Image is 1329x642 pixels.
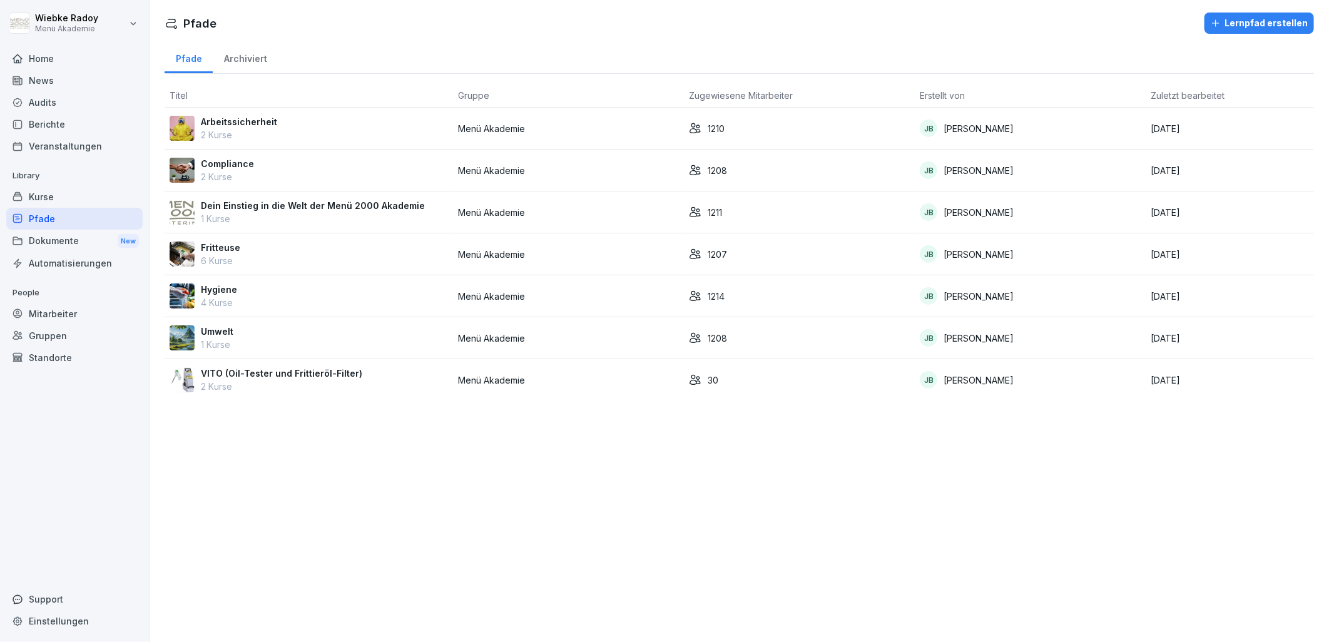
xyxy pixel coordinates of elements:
p: Menü Akademie [458,164,679,177]
a: Gruppen [6,325,143,347]
button: Lernpfad erstellen [1204,13,1314,34]
p: Fritteuse [201,241,240,254]
p: Menü Akademie [458,290,679,303]
img: q4sqv7mlyvifhw23vdoza0ik.png [170,116,195,141]
p: 30 [708,374,718,387]
p: VITO (Oil-Tester und Frittieröl-Filter) [201,367,362,380]
p: 1211 [708,206,722,219]
p: [PERSON_NAME] [944,206,1014,219]
div: JB [920,203,937,221]
p: 2 Kurse [201,128,277,141]
a: Kurse [6,186,143,208]
div: JB [920,245,937,263]
p: [DATE] [1151,164,1309,177]
p: Arbeitssicherheit [201,115,277,128]
p: [DATE] [1151,374,1309,387]
p: [PERSON_NAME] [944,374,1014,387]
p: 1 Kurse [201,212,425,225]
img: d0y5qjsz8ci1znx3otfnl113.png [170,325,195,350]
a: Automatisierungen [6,252,143,274]
img: pbizark1n1rfoj522dehoix3.png [170,242,195,267]
span: Zugewiesene Mitarbeiter [689,90,793,101]
p: 1210 [708,122,725,135]
span: Zuletzt bearbeitet [1151,90,1225,101]
p: [PERSON_NAME] [944,164,1014,177]
p: Dein Einstieg in die Welt der Menü 2000 Akademie [201,199,425,212]
p: 1207 [708,248,727,261]
p: [DATE] [1151,248,1309,261]
div: Lernpfad erstellen [1211,16,1308,30]
p: [PERSON_NAME] [944,290,1014,303]
p: [DATE] [1151,206,1309,219]
img: wqxkok33wadzd5klxy6nhlik.png [170,200,195,225]
a: Berichte [6,113,143,135]
img: f7m8v62ee7n5nq2sscivbeev.png [170,158,195,183]
p: Menü Akademie [458,374,679,387]
p: [PERSON_NAME] [944,332,1014,345]
p: Menü Akademie [458,248,679,261]
p: Hygiene [201,283,237,296]
a: Veranstaltungen [6,135,143,157]
a: Archiviert [213,41,278,73]
img: l7j8ma1q6cu44qkpc9tlpgs1.png [170,283,195,308]
h1: Pfade [183,15,216,32]
div: JB [920,287,937,305]
a: Einstellungen [6,610,143,632]
p: Menü Akademie [458,122,679,135]
a: Standorte [6,347,143,369]
p: 1208 [708,164,727,177]
p: 2 Kurse [201,380,362,393]
div: JB [920,329,937,347]
p: Library [6,166,143,186]
th: Gruppe [453,84,684,108]
p: Umwelt [201,325,233,338]
div: JB [920,120,937,137]
p: Menü Akademie [458,206,679,219]
p: [PERSON_NAME] [944,248,1014,261]
div: JB [920,161,937,179]
a: DokumenteNew [6,230,143,253]
a: Pfade [165,41,213,73]
p: 6 Kurse [201,254,240,267]
p: Compliance [201,157,254,170]
p: Wiebke Radoy [35,13,98,24]
p: [DATE] [1151,332,1309,345]
p: 4 Kurse [201,296,237,309]
p: 2 Kurse [201,170,254,183]
p: [DATE] [1151,122,1309,135]
div: Dokumente [6,230,143,253]
p: Menü Akademie [35,24,98,33]
p: 1214 [708,290,725,303]
p: 1208 [708,332,727,345]
img: g6cyvrwv0tz92zdm27cjuovn.png [170,367,195,392]
span: Erstellt von [920,90,965,101]
div: New [118,234,139,248]
div: JB [920,371,937,389]
a: Pfade [6,208,143,230]
p: Menü Akademie [458,332,679,345]
a: News [6,69,143,91]
div: Support [6,588,143,610]
span: Titel [170,90,188,101]
p: [PERSON_NAME] [944,122,1014,135]
p: [DATE] [1151,290,1309,303]
a: Audits [6,91,143,113]
p: People [6,283,143,303]
p: 1 Kurse [201,338,233,351]
a: Mitarbeiter [6,303,143,325]
a: Home [6,48,143,69]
